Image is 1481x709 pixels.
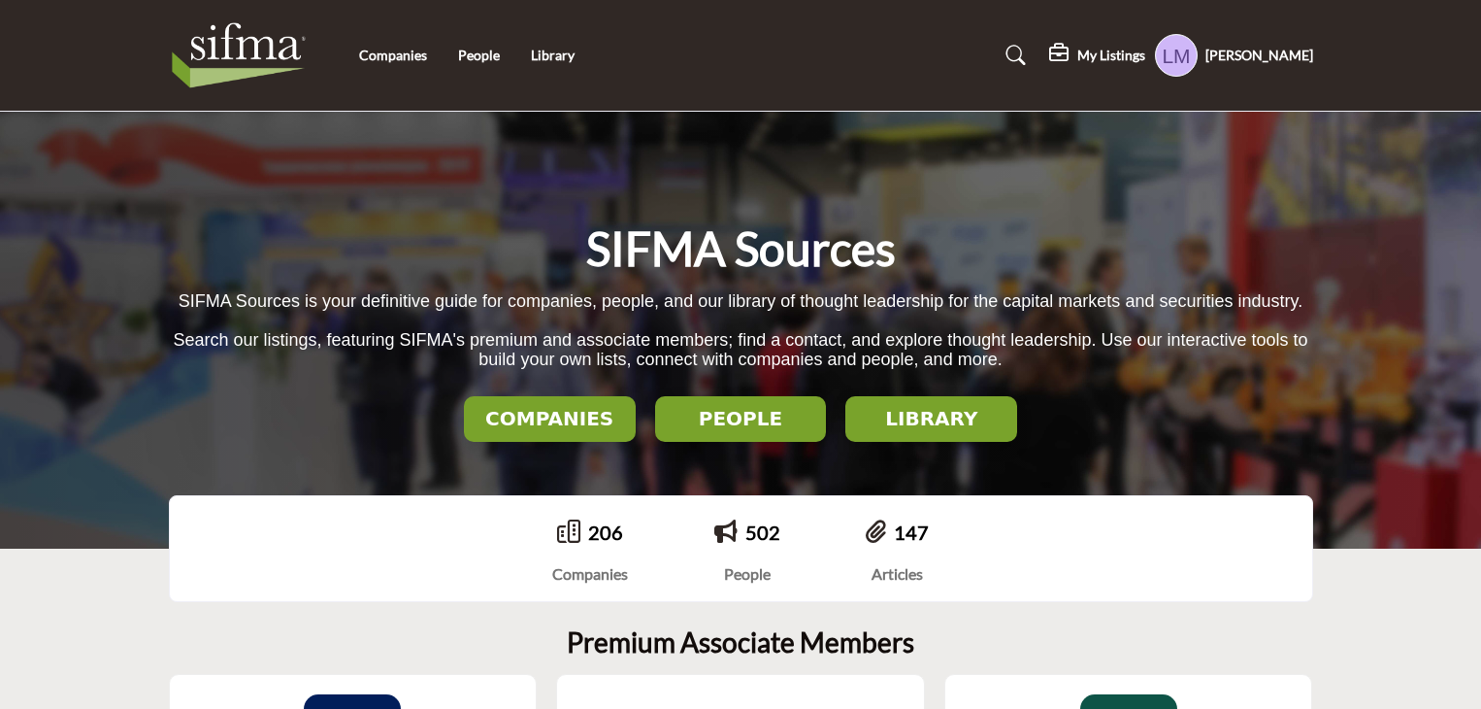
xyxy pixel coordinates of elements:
h5: My Listings [1077,47,1145,64]
a: Search [987,40,1038,71]
button: LIBRARY [845,396,1017,442]
h2: LIBRARY [851,407,1011,430]
button: PEOPLE [655,396,827,442]
button: COMPANIES [464,396,636,442]
h1: SIFMA Sources [586,219,896,279]
button: Show hide supplier dropdown [1155,34,1198,77]
a: 502 [745,521,780,544]
a: People [458,47,500,63]
span: SIFMA Sources is your definitive guide for companies, people, and our library of thought leadersh... [179,291,1302,311]
img: Site Logo [169,17,319,94]
a: Library [531,47,575,63]
h2: COMPANIES [470,407,630,430]
a: 147 [894,521,929,544]
a: Companies [359,47,427,63]
h2: Premium Associate Members [567,626,914,659]
span: Search our listings, featuring SIFMA's premium and associate members; find a contact, and explore... [173,330,1307,370]
a: 206 [588,521,623,544]
div: People [714,562,780,586]
h2: PEOPLE [661,407,821,430]
div: Articles [866,562,929,586]
div: Companies [552,562,628,586]
h5: [PERSON_NAME] [1205,46,1313,65]
div: My Listings [1049,44,1145,67]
